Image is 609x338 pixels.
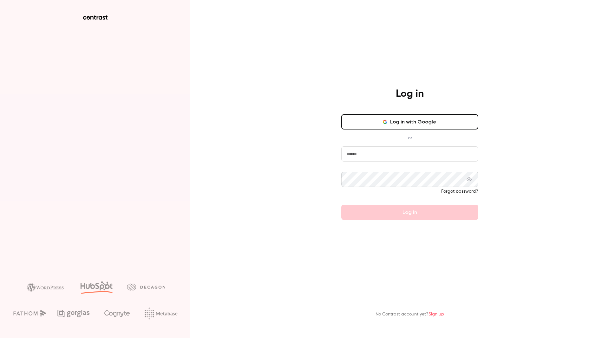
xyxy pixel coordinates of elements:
[441,189,478,194] a: Forgot password?
[376,311,444,318] p: No Contrast account yet?
[405,135,415,141] span: or
[396,88,424,100] h4: Log in
[127,283,165,290] img: decagon
[341,114,478,129] button: Log in with Google
[429,312,444,316] a: Sign up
